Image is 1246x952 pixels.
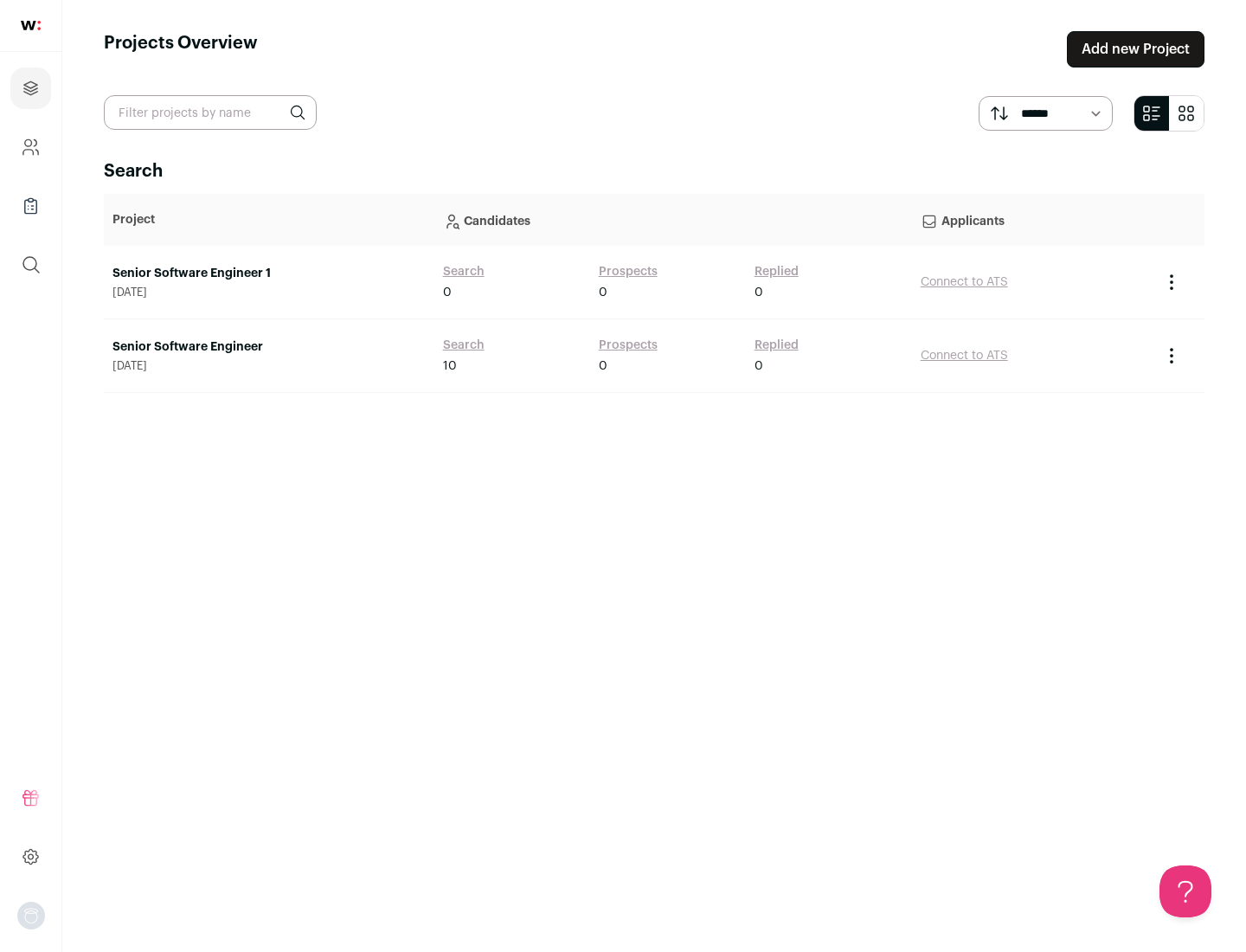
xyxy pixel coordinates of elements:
span: 0 [599,284,607,301]
span: [DATE] [112,286,426,299]
span: 0 [755,284,763,301]
img: nopic.png [17,902,45,929]
a: Senior Software Engineer 1 [112,265,426,282]
a: Add new Project [1067,31,1204,68]
input: Filter projects by name [104,95,317,130]
span: 0 [755,357,763,375]
button: Project Actions [1161,345,1182,366]
span: 0 [443,284,452,301]
button: Project Actions [1161,272,1182,293]
p: Applicants [921,203,1144,237]
a: Connect to ATS [921,276,1008,288]
a: Senior Software Engineer [112,338,426,356]
p: Project [112,211,426,228]
span: [DATE] [112,359,426,373]
img: wellfound-shorthand-0d5821cbd27db2630d0214b213865d53afaa358527fdda9d0ea32b1df1b89c2c.svg [21,21,41,30]
button: Open dropdown [17,902,45,929]
a: Connect to ATS [921,350,1008,362]
span: 10 [443,357,457,375]
a: Replied [755,337,799,354]
span: 0 [599,357,607,375]
p: Candidates [443,203,903,237]
h2: Search [104,159,1204,183]
a: Search [443,337,485,354]
a: Search [443,263,485,280]
a: Prospects [599,263,658,280]
a: Prospects [599,337,658,354]
a: Projects [10,68,51,109]
a: Company and ATS Settings [10,126,51,168]
a: Replied [755,263,799,280]
h1: Projects Overview [104,31,258,68]
iframe: Help Scout Beacon - Open [1159,865,1211,917]
a: Company Lists [10,185,51,227]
